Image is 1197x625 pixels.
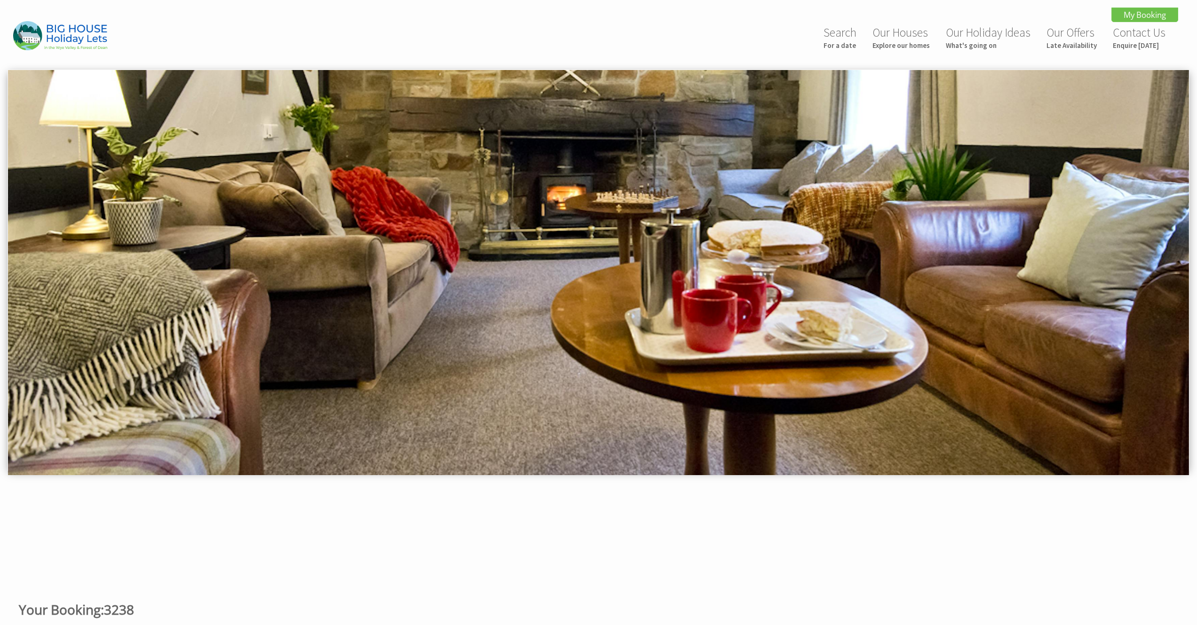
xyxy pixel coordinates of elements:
small: Late Availability [1046,41,1097,50]
small: Explore our homes [872,41,930,50]
img: Big House Holiday Lets [13,21,107,50]
small: What's going on [946,41,1031,50]
a: Our Holiday IdeasWhat's going on [946,25,1031,50]
iframe: Customer reviews powered by Trustpilot [6,506,1191,576]
a: Your Booking: [19,601,104,618]
a: SearchFor a date [824,25,856,50]
a: My Booking [1111,8,1178,22]
small: For a date [824,41,856,50]
small: Enquire [DATE] [1113,41,1165,50]
h1: 3238 [19,601,1167,618]
a: Our HousesExplore our homes [872,25,930,50]
a: Our OffersLate Availability [1046,25,1097,50]
a: Contact UsEnquire [DATE] [1113,25,1165,50]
